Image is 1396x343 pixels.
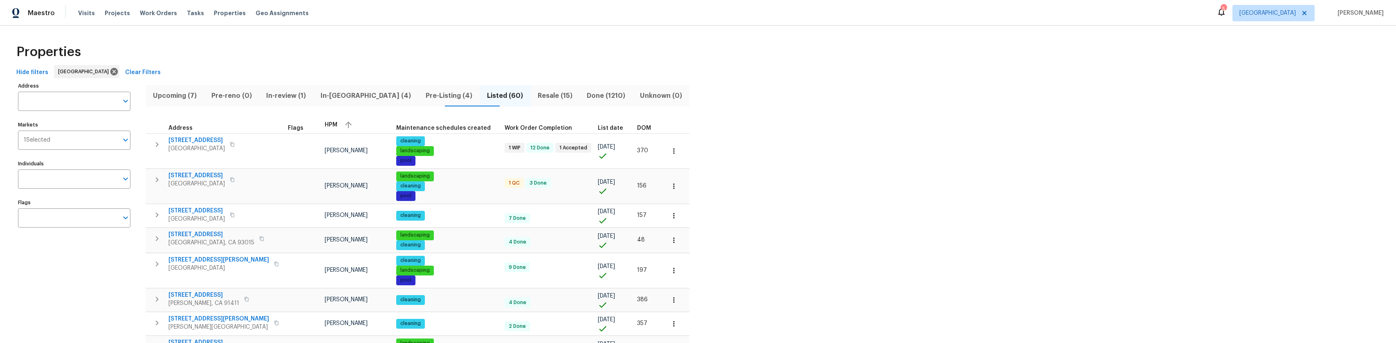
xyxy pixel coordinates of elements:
[187,10,204,16] span: Tasks
[168,264,269,272] span: [GEOGRAPHIC_DATA]
[485,90,525,102] span: Listed (60)
[598,125,623,131] span: List date
[168,230,254,239] span: [STREET_ADDRESS]
[397,296,424,303] span: cleaning
[397,257,424,264] span: cleaning
[325,237,368,243] span: [PERSON_NAME]
[120,212,131,223] button: Open
[168,256,269,264] span: [STREET_ADDRESS][PERSON_NAME]
[16,48,81,56] span: Properties
[168,291,239,299] span: [STREET_ADDRESS]
[256,9,309,17] span: Geo Assignments
[598,179,615,185] span: [DATE]
[397,277,415,284] span: pool
[125,68,161,78] span: Clear Filters
[1221,5,1226,13] div: 5
[264,90,309,102] span: In-review (1)
[397,241,424,248] span: cleaning
[54,65,119,78] div: [GEOGRAPHIC_DATA]
[637,212,646,218] span: 157
[325,212,368,218] span: [PERSON_NAME]
[397,320,424,327] span: cleaning
[637,148,648,153] span: 370
[505,125,572,131] span: Work Order Completion
[24,137,50,144] span: 1 Selected
[598,293,615,299] span: [DATE]
[505,264,529,271] span: 9 Done
[397,138,424,144] span: cleaning
[556,144,590,151] span: 1 Accepted
[598,264,615,269] span: [DATE]
[584,90,628,102] span: Done (1210)
[598,317,615,323] span: [DATE]
[598,144,615,150] span: [DATE]
[637,237,645,243] span: 48
[598,209,615,214] span: [DATE]
[325,267,368,273] span: [PERSON_NAME]
[168,171,225,180] span: [STREET_ADDRESS]
[397,192,415,199] span: pool
[396,125,491,131] span: Maintenance schedules created
[28,9,55,17] span: Maestro
[209,90,254,102] span: Pre-reno (0)
[526,180,550,187] span: 3 Done
[105,9,130,17] span: Projects
[1239,9,1296,17] span: [GEOGRAPHIC_DATA]
[168,207,225,215] span: [STREET_ADDRESS]
[505,144,524,151] span: 1 WIP
[325,320,368,326] span: [PERSON_NAME]
[18,161,130,166] label: Individuals
[325,297,368,302] span: [PERSON_NAME]
[397,147,433,154] span: landscaping
[168,180,225,188] span: [GEOGRAPHIC_DATA]
[140,9,177,17] span: Work Orders
[120,173,131,185] button: Open
[637,90,685,102] span: Unknown (0)
[325,183,368,189] span: [PERSON_NAME]
[168,239,254,247] span: [GEOGRAPHIC_DATA], CA 93015
[397,232,433,239] span: landscaping
[535,90,575,102] span: Resale (15)
[637,183,646,189] span: 156
[397,157,415,164] span: pool
[168,136,225,144] span: [STREET_ADDRESS]
[168,299,239,307] span: [PERSON_NAME], CA 91411
[16,68,48,78] span: Hide filters
[58,68,112,76] span: [GEOGRAPHIC_DATA]
[150,90,199,102] span: Upcoming (7)
[120,134,131,146] button: Open
[18,122,130,127] label: Markets
[288,125,303,131] span: Flags
[637,267,647,273] span: 197
[598,233,615,239] span: [DATE]
[122,65,164,80] button: Clear Filters
[1334,9,1384,17] span: [PERSON_NAME]
[397,212,424,219] span: cleaning
[13,65,52,80] button: Hide filters
[397,173,433,180] span: landscaping
[397,183,424,190] span: cleaning
[168,323,269,331] span: [PERSON_NAME][GEOGRAPHIC_DATA]
[527,144,553,151] span: 12 Done
[505,180,523,187] span: 1 QC
[325,148,368,153] span: [PERSON_NAME]
[214,9,246,17] span: Properties
[168,315,269,323] span: [STREET_ADDRESS][PERSON_NAME]
[505,215,529,222] span: 7 Done
[637,297,648,302] span: 386
[423,90,475,102] span: Pre-Listing (4)
[318,90,413,102] span: In-[GEOGRAPHIC_DATA] (4)
[505,239,530,246] span: 4 Done
[18,83,130,88] label: Address
[397,267,433,274] span: landscaping
[78,9,95,17] span: Visits
[637,320,647,326] span: 357
[120,95,131,107] button: Open
[505,299,530,306] span: 4 Done
[168,144,225,153] span: [GEOGRAPHIC_DATA]
[168,125,193,131] span: Address
[325,122,337,128] span: HPM
[18,200,130,205] label: Flags
[637,125,651,131] span: DOM
[505,323,529,330] span: 2 Done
